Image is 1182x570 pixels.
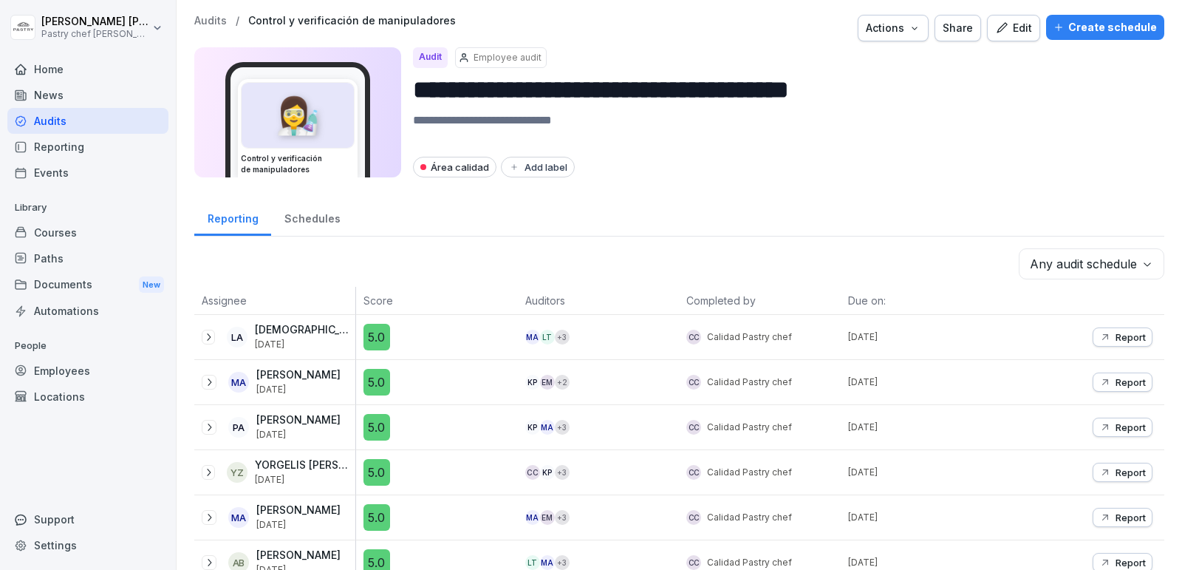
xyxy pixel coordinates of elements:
a: Audits [194,15,227,27]
button: Actions [858,15,929,41]
h3: Control y verificación de manipuladores [241,153,355,175]
div: MA [228,372,249,393]
div: MA [525,330,540,345]
div: YZ [227,462,247,483]
a: Settings [7,532,168,558]
div: Área calidad [413,157,496,177]
div: Share [943,20,973,36]
p: [DATE] [848,330,1002,344]
div: Paths [7,245,168,271]
button: Share [935,15,981,41]
p: [DATE] [848,556,1002,569]
p: Pastry chef [PERSON_NAME] y Cocina gourmet [41,29,149,39]
div: KP [540,465,555,480]
a: Reporting [7,134,168,160]
div: Cc [686,510,701,525]
p: [PERSON_NAME] [256,414,341,427]
div: Cc [686,420,701,435]
div: EM [540,375,555,390]
p: [DATE] [256,430,341,440]
p: [DEMOGRAPHIC_DATA][PERSON_NAME] [255,324,352,336]
p: Calidad Pastry chef [707,330,792,344]
button: Report [1093,508,1152,527]
p: Report [1116,466,1146,478]
a: Automations [7,298,168,324]
div: MA [525,510,540,525]
p: [DATE] [255,339,352,350]
div: 5.0 [363,504,390,531]
p: / [236,15,239,27]
p: [DATE] [256,384,341,395]
a: Control y verificación de manipuladores [248,15,456,27]
div: 5.0 [363,414,390,441]
div: Edit [995,20,1032,36]
p: YORGELIS [PERSON_NAME] [255,459,352,472]
a: Schedules [271,198,353,236]
div: KP [525,375,540,390]
div: Create schedule [1053,19,1157,35]
a: Audits [7,108,168,134]
th: Auditors [518,287,680,315]
div: KP [525,420,540,435]
button: Report [1093,463,1152,482]
div: MA [540,420,555,435]
p: Assignee [202,293,348,308]
div: + 2 [555,375,570,390]
a: Courses [7,220,168,245]
button: Report [1093,328,1152,347]
div: LT [540,330,555,345]
p: Calidad Pastry chef [707,421,792,434]
div: Cc [525,465,540,480]
div: 5.0 [363,459,390,486]
div: PA [228,417,249,438]
a: Locations [7,384,168,410]
a: Employees [7,358,168,384]
div: 5.0 [363,369,390,396]
p: [DATE] [848,511,1002,524]
a: News [7,82,168,108]
div: + 3 [555,510,570,525]
p: [DATE] [255,475,352,485]
p: Report [1116,512,1146,523]
p: Completed by [686,293,833,308]
div: Actions [866,20,920,36]
p: Calidad Pastry chef [707,511,792,524]
div: Documents [7,271,168,299]
p: [DATE] [256,520,341,530]
p: Report [1116,331,1146,343]
button: Edit [987,15,1040,41]
p: [PERSON_NAME] [PERSON_NAME] [41,16,149,28]
div: MA [228,507,249,528]
div: Events [7,160,168,186]
div: Reporting [194,198,271,236]
div: MA [540,555,555,570]
a: DocumentsNew [7,271,168,299]
div: + 3 [555,465,570,480]
div: + 3 [555,555,570,570]
p: Report [1116,376,1146,388]
p: [DATE] [848,376,1002,389]
p: [DATE] [848,421,1002,434]
div: Home [7,56,168,82]
p: Employee audit [474,51,542,64]
div: Support [7,506,168,532]
div: LT [525,555,540,570]
div: Audit [413,47,448,68]
p: Report [1116,557,1146,569]
button: Report [1093,418,1152,437]
div: Add label [508,161,567,173]
p: [PERSON_NAME] [256,549,341,562]
div: LA [227,327,247,347]
button: Create schedule [1046,15,1164,40]
button: Report [1093,373,1152,392]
